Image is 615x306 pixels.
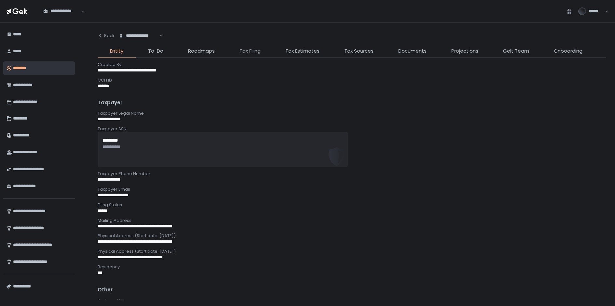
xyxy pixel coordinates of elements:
[344,47,374,55] span: Tax Sources
[98,33,115,39] div: Back
[98,202,606,208] div: Filing Status
[98,186,606,192] div: Taxpayer Email
[98,29,115,42] button: Back
[188,47,215,55] span: Roadmaps
[239,47,261,55] span: Tax Filing
[98,249,606,254] div: Physical Address (Start date: [DATE])
[43,14,81,20] input: Search for option
[98,298,606,303] div: Preferred filing
[98,62,606,68] div: Created By
[115,29,163,43] div: Search for option
[285,47,320,55] span: Tax Estimates
[554,47,582,55] span: Onboarding
[398,47,427,55] span: Documents
[98,110,606,116] div: Taxpayer Legal Name
[98,233,606,239] div: Physical Address (Start date: [DATE])
[98,171,606,177] div: Taxpayer Phone Number
[503,47,529,55] span: Gelt Team
[148,47,163,55] span: To-Do
[110,47,123,55] span: Entity
[119,39,159,45] input: Search for option
[98,99,606,107] div: Taxpayer
[98,77,606,83] div: CCH ID
[98,218,606,223] div: Mailing Address
[98,126,606,132] div: Taxpayer SSN
[98,286,606,294] div: Other
[98,264,606,270] div: Residency
[451,47,478,55] span: Projections
[39,5,85,18] div: Search for option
